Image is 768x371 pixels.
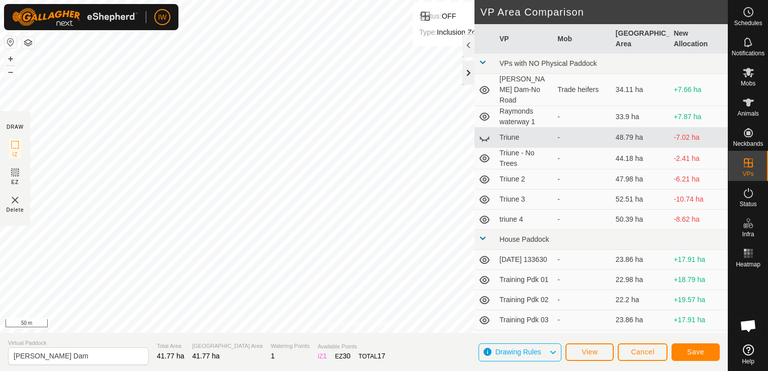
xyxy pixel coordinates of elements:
[358,351,385,361] div: TOTAL
[557,84,608,95] div: Trade heifers
[557,174,608,184] div: -
[193,342,263,350] span: [GEOGRAPHIC_DATA] Area
[271,342,310,350] span: Watering Points
[669,290,728,310] td: +19.57 ha
[500,235,549,243] span: House Paddock
[669,330,728,350] td: +18.06 ha
[557,194,608,205] div: -
[669,106,728,128] td: +7.87 ha
[612,74,670,106] td: 34.11 ha
[612,148,670,169] td: 44.18 ha
[612,106,670,128] td: 33.9 ha
[631,348,654,356] span: Cancel
[496,270,554,290] td: Training Pdk 01
[669,74,728,106] td: +7.66 ha
[500,59,597,67] span: VPs with NO Physical Paddock
[612,169,670,190] td: 47.98 ha
[565,343,614,361] button: View
[318,351,327,361] div: IZ
[5,36,17,48] button: Reset Map
[419,26,484,38] div: Inclusion Zone
[669,128,728,148] td: -7.02 ha
[612,270,670,290] td: 22.98 ha
[669,24,728,54] th: New Allocation
[271,352,275,360] span: 1
[496,250,554,270] td: [DATE] 133630
[7,123,24,131] div: DRAW
[495,348,541,356] span: Drawing Rules
[496,148,554,169] td: Triune - No Trees
[612,128,670,148] td: 48.79 ha
[737,111,759,117] span: Animals
[157,352,184,360] span: 41.77 ha
[741,80,755,86] span: Mobs
[612,330,670,350] td: 23.71 ha
[742,171,753,177] span: VPs
[496,128,554,148] td: Triune
[739,201,756,207] span: Status
[612,310,670,330] td: 23.86 ha
[496,290,554,310] td: Training Pdk 02
[612,210,670,230] td: 50.39 ha
[557,153,608,164] div: -
[323,352,327,360] span: 1
[496,330,554,350] td: Training Pdk 04
[7,206,24,214] span: Delete
[733,141,763,147] span: Neckbands
[557,315,608,325] div: -
[669,169,728,190] td: -6.21 ha
[557,254,608,265] div: -
[557,274,608,285] div: -
[669,270,728,290] td: +18.79 ha
[671,343,720,361] button: Save
[496,310,554,330] td: Training Pdk 03
[557,295,608,305] div: -
[496,190,554,210] td: Triune 3
[374,320,404,329] a: Contact Us
[669,190,728,210] td: -10.74 ha
[13,151,18,158] span: IZ
[612,190,670,210] td: 52.51 ha
[324,320,362,329] a: Privacy Policy
[9,194,21,206] img: VP
[12,178,19,186] span: EZ
[612,250,670,270] td: 23.86 ha
[5,66,17,78] button: –
[669,148,728,169] td: -2.41 ha
[732,50,764,56] span: Notifications
[557,112,608,122] div: -
[496,24,554,54] th: VP
[8,339,149,347] span: Virtual Paddock
[669,210,728,230] td: -8.62 ha
[669,310,728,330] td: +17.91 ha
[582,348,598,356] span: View
[5,53,17,65] button: +
[496,169,554,190] td: Triune 2
[612,290,670,310] td: 22.2 ha
[553,24,612,54] th: Mob
[618,343,667,361] button: Cancel
[742,231,754,237] span: Infra
[193,352,220,360] span: 41.77 ha
[728,340,768,368] a: Help
[158,12,166,23] span: IW
[742,358,754,364] span: Help
[12,8,138,26] img: Gallagher Logo
[343,352,351,360] span: 30
[557,214,608,225] div: -
[157,342,184,350] span: Total Area
[335,351,350,361] div: EZ
[496,106,554,128] td: Raymonds waterway 1
[734,20,762,26] span: Schedules
[496,210,554,230] td: triune 4
[419,28,437,36] label: Type:
[557,132,608,143] div: -
[496,74,554,106] td: [PERSON_NAME] Dam-No Road
[687,348,704,356] span: Save
[481,6,728,18] h2: VP Area Comparison
[377,352,386,360] span: 17
[612,24,670,54] th: [GEOGRAPHIC_DATA] Area
[419,10,484,22] div: OFF
[22,37,34,49] button: Map Layers
[318,342,386,351] span: Available Points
